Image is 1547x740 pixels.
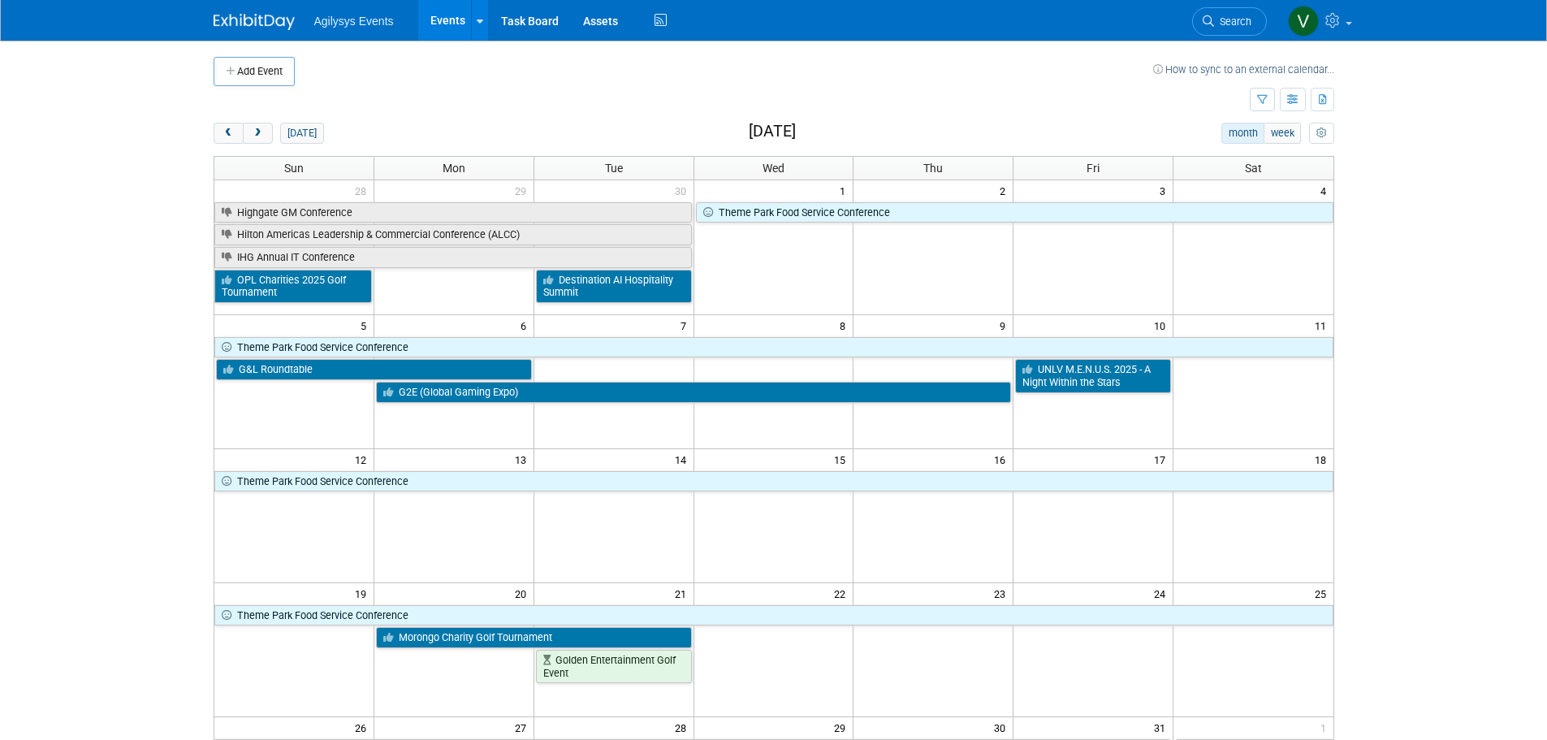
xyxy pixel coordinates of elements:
span: 11 [1313,315,1333,335]
a: Destination AI Hospitality Summit [536,270,692,303]
span: 26 [353,717,374,738]
span: 31 [1152,717,1173,738]
button: myCustomButton [1309,123,1333,144]
span: 1 [1319,717,1333,738]
span: 28 [673,717,694,738]
h2: [DATE] [749,123,796,141]
span: 19 [353,583,374,604]
a: Highgate GM Conference [214,202,692,223]
img: Vaitiare Munoz [1288,6,1319,37]
span: 30 [992,717,1013,738]
button: month [1221,123,1264,144]
span: 13 [513,449,534,470]
a: Search [1192,7,1267,36]
span: 30 [673,180,694,201]
button: week [1264,123,1301,144]
a: Golden Entertainment Golf Event [536,650,692,683]
span: Fri [1087,162,1100,175]
span: 23 [992,583,1013,604]
span: Thu [923,162,943,175]
span: Sat [1245,162,1262,175]
button: prev [214,123,244,144]
span: 9 [998,315,1013,335]
span: 17 [1152,449,1173,470]
span: 14 [673,449,694,470]
a: G2E (Global Gaming Expo) [376,382,1011,403]
span: 6 [519,315,534,335]
span: 3 [1158,180,1173,201]
i: Personalize Calendar [1316,128,1327,139]
span: 16 [992,449,1013,470]
a: IHG Annual IT Conference [214,247,692,268]
span: 27 [513,717,534,738]
a: Theme Park Food Service Conference [214,471,1333,492]
a: Hilton Americas Leadership & Commercial Conference (ALCC) [214,224,692,245]
a: Theme Park Food Service Conference [214,337,1333,358]
span: 8 [838,315,853,335]
a: Morongo Charity Golf Tournament [376,627,692,648]
span: 2 [998,180,1013,201]
span: 7 [679,315,694,335]
span: 22 [832,583,853,604]
span: 24 [1152,583,1173,604]
a: How to sync to an external calendar... [1153,63,1334,76]
img: ExhibitDay [214,14,295,30]
button: Add Event [214,57,295,86]
a: Theme Park Food Service Conference [214,605,1333,626]
span: 29 [832,717,853,738]
span: 18 [1313,449,1333,470]
span: 20 [513,583,534,604]
span: 4 [1319,180,1333,201]
button: [DATE] [280,123,323,144]
a: UNLV M.E.N.U.S. 2025 - A Night Within the Stars [1015,359,1171,392]
span: Search [1214,15,1251,28]
a: OPL Charities 2025 Golf Tournament [214,270,372,303]
a: Theme Park Food Service Conference [696,202,1333,223]
span: Wed [763,162,784,175]
span: 10 [1152,315,1173,335]
span: 25 [1313,583,1333,604]
span: 5 [359,315,374,335]
span: 12 [353,449,374,470]
button: next [243,123,273,144]
a: G&L Roundtable [216,359,532,380]
span: 21 [673,583,694,604]
span: Agilysys Events [314,15,394,28]
span: 15 [832,449,853,470]
span: 1 [838,180,853,201]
